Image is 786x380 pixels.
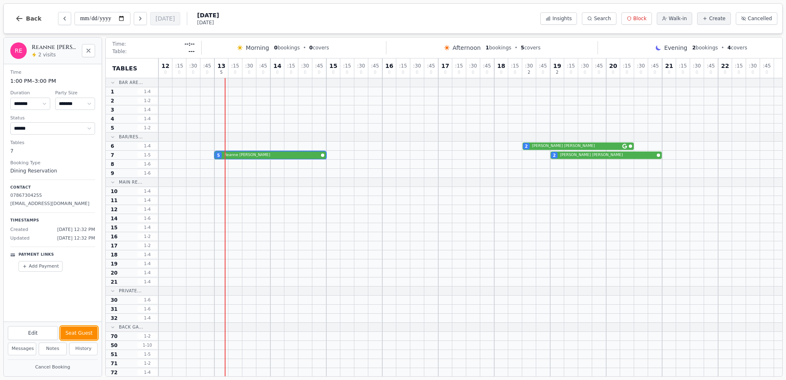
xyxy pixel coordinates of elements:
dt: Duration [10,90,50,97]
button: [DATE] [150,12,180,25]
span: 21 [111,279,118,285]
span: 1 - 4 [137,270,157,276]
span: : 30 [413,63,421,68]
span: 0 [500,70,502,75]
span: 1 - 4 [137,116,157,122]
span: 0 [430,70,432,75]
span: • [721,44,724,51]
span: 0 [542,70,544,75]
p: 07867304255 [10,192,95,199]
span: 51 [111,351,118,358]
dt: Status [10,115,95,122]
span: 2 [553,152,556,159]
span: Tables [112,64,137,72]
span: Time: [112,41,126,47]
span: 8 [111,161,114,168]
span: 11 [111,197,118,204]
span: 16 [111,233,118,240]
span: 1 - 4 [137,315,157,321]
span: : 15 [399,63,407,68]
span: [DATE] 12:32 PM [57,226,95,233]
span: Walk-in [669,15,687,22]
span: 1 - 10 [137,342,157,348]
span: 0 [402,70,404,75]
svg: Google booking [622,144,627,149]
span: 3 [111,107,114,113]
span: 0 [695,70,698,75]
span: Main Re... [119,179,142,185]
span: [PERSON_NAME] [PERSON_NAME] [560,152,655,158]
button: Cancel Booking [8,362,98,373]
span: 1 - 2 [137,125,157,131]
span: 1 - 4 [137,206,157,212]
span: 0 [262,70,264,75]
span: : 45 [595,63,603,68]
span: 1 - 2 [137,242,157,249]
span: 1 - 4 [137,188,157,194]
span: : 30 [301,63,309,68]
span: 72 [111,369,118,376]
span: 1 - 4 [137,369,157,375]
span: 0 [164,70,167,75]
span: : 15 [679,63,687,68]
span: : 30 [637,63,645,68]
span: 1 - 5 [137,351,157,357]
span: 6 [111,143,114,149]
span: 0 [346,70,348,75]
span: : 45 [483,63,491,68]
button: Messages [8,343,36,355]
span: : 45 [371,63,379,68]
button: Walk-in [657,12,692,25]
span: Bar/Res... [119,134,143,140]
span: 0 [416,70,418,75]
span: 0 [388,70,391,75]
dd: Dining Reservation [10,167,95,175]
span: [DATE] 12:32 PM [57,235,95,242]
span: Bar Are... [119,79,143,86]
span: bookings [692,44,718,51]
span: 1 [111,89,114,95]
span: : 30 [749,63,757,68]
p: Payment Links [19,252,54,258]
span: 31 [111,306,118,312]
dt: Party Size [55,90,95,97]
span: 0 [248,70,250,75]
span: 2 [692,45,695,51]
div: RE [10,42,27,59]
span: 2 [528,70,530,75]
span: 1 - 4 [137,89,157,95]
span: 70 [111,333,118,340]
span: 0 [332,70,335,75]
span: 0 [737,70,740,75]
span: 14 [111,215,118,222]
p: Contact [10,185,95,191]
span: 0 [765,70,768,75]
span: 30 [111,297,118,303]
span: : 30 [581,63,589,68]
span: 0 [290,70,292,75]
span: bookings [274,44,300,51]
span: : 30 [245,63,253,68]
span: covers [521,44,541,51]
span: 1 - 2 [137,360,157,366]
span: Cancelled [748,15,772,22]
button: Block [621,12,652,25]
button: Close [82,44,95,57]
span: : 30 [357,63,365,68]
span: 1 - 4 [137,143,157,149]
span: 1 - 4 [137,279,157,285]
p: Timestamps [10,218,95,224]
span: 1 - 6 [137,297,157,303]
span: 0 [234,70,236,75]
span: 0 [570,70,572,75]
span: 0 [653,70,656,75]
span: covers [728,44,747,51]
span: 2 [525,143,528,149]
span: covers [309,44,329,51]
span: 5 [111,125,114,131]
button: Add Payment [19,261,63,272]
span: 1 - 2 [137,98,157,104]
span: : 30 [693,63,701,68]
span: : 15 [511,63,519,68]
span: Reanne [PERSON_NAME] [224,152,319,158]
